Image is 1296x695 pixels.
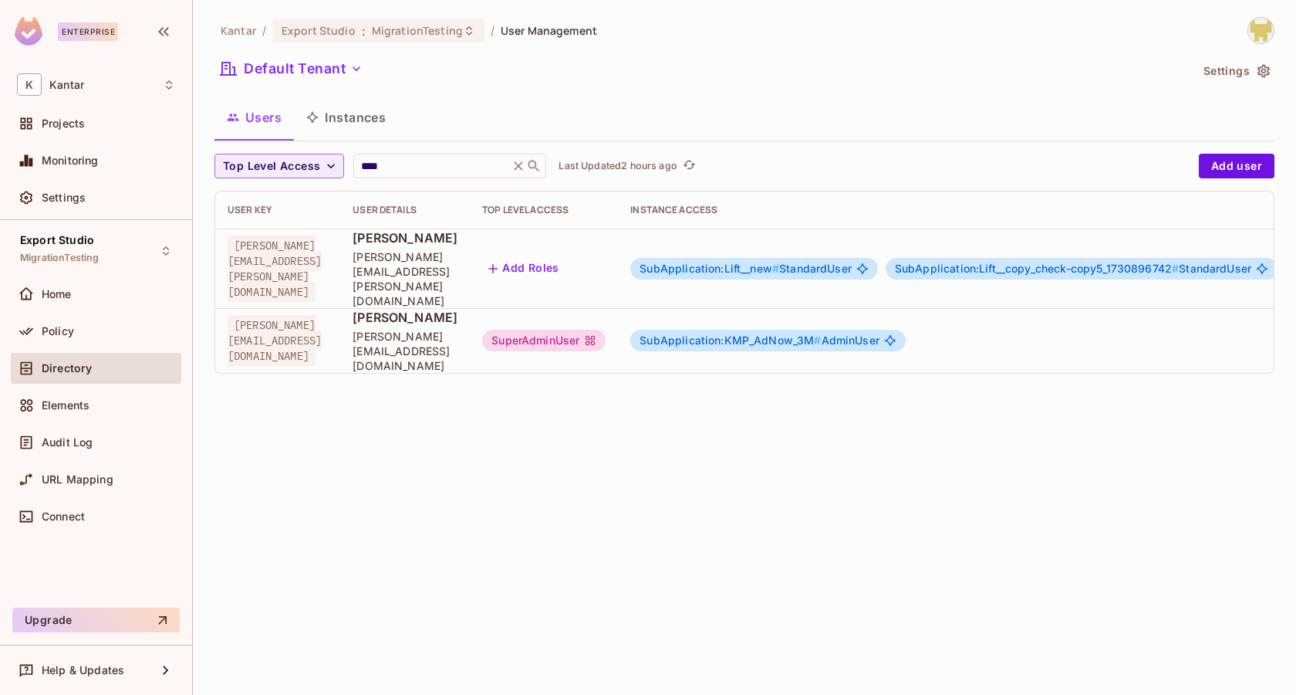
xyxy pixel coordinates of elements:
[640,334,821,347] span: SubApplication:KMP_AdNow_3M
[640,263,852,275] span: StandardUser
[214,154,344,178] button: Top Level Access
[640,262,779,275] span: SubApplication:Lift__new
[42,473,113,486] span: URL Mapping
[42,664,124,676] span: Help & Updates
[42,192,86,204] span: Settings
[895,263,1251,275] span: StandardUser
[228,315,322,366] span: [PERSON_NAME][EMAIL_ADDRESS][DOMAIN_NAME]
[814,334,821,347] span: #
[482,204,606,216] div: Top Level Access
[353,229,457,246] span: [PERSON_NAME]
[214,98,294,137] button: Users
[20,252,99,264] span: MigrationTesting
[42,117,85,130] span: Projects
[677,157,699,175] span: Click to refresh data
[262,23,266,38] li: /
[895,262,1179,275] span: SubApplication:Lift__copy_check-copy5_1730896742
[353,204,457,216] div: User Details
[42,436,93,449] span: Audit Log
[491,23,494,38] li: /
[372,23,463,38] span: MigrationTesting
[58,22,118,41] div: Enterprise
[353,249,457,308] span: [PERSON_NAME][EMAIL_ADDRESS][PERSON_NAME][DOMAIN_NAME]
[15,17,42,46] img: SReyMgAAAABJRU5ErkJggg==
[353,309,457,326] span: [PERSON_NAME]
[49,79,84,91] span: Workspace: Kantar
[282,23,356,38] span: Export Studio
[228,236,322,302] span: [PERSON_NAME][EMAIL_ADDRESS][PERSON_NAME][DOMAIN_NAME]
[772,262,779,275] span: #
[42,325,74,337] span: Policy
[1199,154,1274,178] button: Add user
[223,157,320,176] span: Top Level Access
[42,154,99,167] span: Monitoring
[228,204,328,216] div: User Key
[42,510,85,523] span: Connect
[559,160,677,172] p: Last Updated 2 hours ago
[42,362,92,375] span: Directory
[294,98,398,137] button: Instances
[20,234,94,246] span: Export Studio
[353,329,457,373] span: [PERSON_NAME][EMAIL_ADDRESS][DOMAIN_NAME]
[683,158,696,174] span: refresh
[42,288,72,300] span: Home
[1197,59,1274,83] button: Settings
[361,25,366,37] span: :
[12,608,180,632] button: Upgrade
[1248,18,1274,43] img: Girishankar.VP@kantar.com
[501,23,597,38] span: User Management
[42,399,89,412] span: Elements
[1172,262,1179,275] span: #
[640,334,879,347] span: AdminUser
[214,56,369,81] button: Default Tenant
[482,256,565,281] button: Add Roles
[221,23,256,38] span: the active workspace
[680,157,699,175] button: refresh
[17,73,42,96] span: K
[482,330,606,351] div: SuperAdminUser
